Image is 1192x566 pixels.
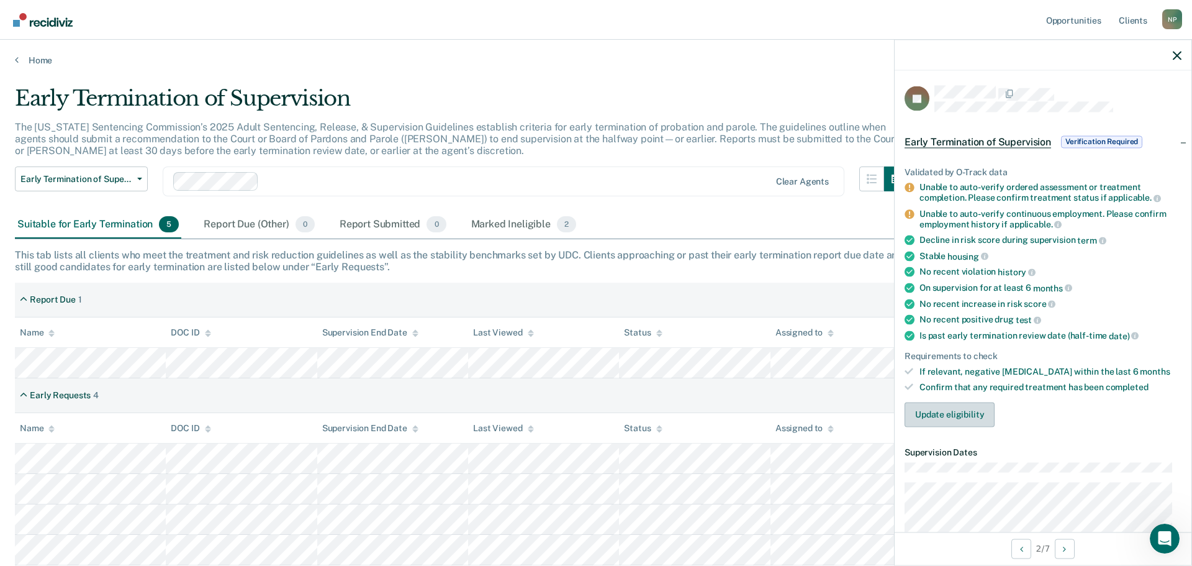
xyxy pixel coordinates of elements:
[919,282,1181,293] div: On supervision for at least 6
[1162,9,1182,29] div: N P
[919,235,1181,246] div: Decline in risk score during supervision
[322,327,418,338] div: Supervision End Date
[15,249,1177,273] div: This tab lists all clients who meet the treatment and risk reduction guidelines as well as the st...
[624,327,662,338] div: Status
[78,294,82,305] div: 1
[998,267,1036,277] span: history
[919,250,1181,262] div: Stable
[1055,539,1075,559] button: Next Opportunity
[1150,524,1180,554] iframe: Intercom live chat
[15,211,181,239] div: Suitable for Early Termination
[905,447,1181,457] dt: Supervision Dates
[93,390,99,401] div: 4
[1016,314,1041,324] span: test
[919,208,1181,229] div: Unable to auto-verify continuous employment. Please confirm employment history if applicable.
[919,330,1181,341] div: Is past early termination review date (half-time
[1011,539,1031,559] button: Previous Opportunity
[905,167,1181,177] div: Validated by O-Track data
[15,86,909,121] div: Early Termination of Supervision
[895,532,1191,565] div: 2 / 7
[337,211,449,239] div: Report Submitted
[427,216,446,232] span: 0
[15,121,898,157] p: The [US_STATE] Sentencing Commission’s 2025 Adult Sentencing, Release, & Supervision Guidelines e...
[1109,331,1139,340] span: date)
[919,267,1181,278] div: No recent violation
[201,211,317,239] div: Report Due (Other)
[296,216,315,232] span: 0
[905,135,1051,148] span: Early Termination of Supervision
[20,423,55,434] div: Name
[895,122,1191,162] div: Early Termination of SupervisionVerification Required
[473,327,533,338] div: Last Viewed
[624,423,662,434] div: Status
[1024,299,1055,309] span: score
[30,294,76,305] div: Report Due
[171,327,210,338] div: DOC ID
[473,423,533,434] div: Last Viewed
[905,402,995,427] button: Update eligibility
[775,423,834,434] div: Assigned to
[1061,135,1142,148] span: Verification Required
[919,182,1181,203] div: Unable to auto-verify ordered assessment or treatment completion. Please confirm treatment status...
[905,351,1181,362] div: Requirements to check
[469,211,579,239] div: Marked Ineligible
[30,390,91,401] div: Early Requests
[322,423,418,434] div: Supervision End Date
[20,174,132,185] span: Early Termination of Supervision
[776,176,829,187] div: Clear agents
[775,327,834,338] div: Assigned to
[947,251,988,261] span: housing
[1162,9,1182,29] button: Profile dropdown button
[919,298,1181,309] div: No recent increase in risk
[1033,283,1072,293] span: months
[1140,367,1170,377] span: months
[171,423,210,434] div: DOC ID
[557,216,576,232] span: 2
[919,381,1181,392] div: Confirm that any required treatment has been
[13,13,73,27] img: Recidiviz
[1106,381,1149,391] span: completed
[159,216,179,232] span: 5
[919,367,1181,377] div: If relevant, negative [MEDICAL_DATA] within the last 6
[919,314,1181,326] div: No recent positive drug
[20,327,55,338] div: Name
[15,55,1177,66] a: Home
[1077,235,1106,245] span: term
